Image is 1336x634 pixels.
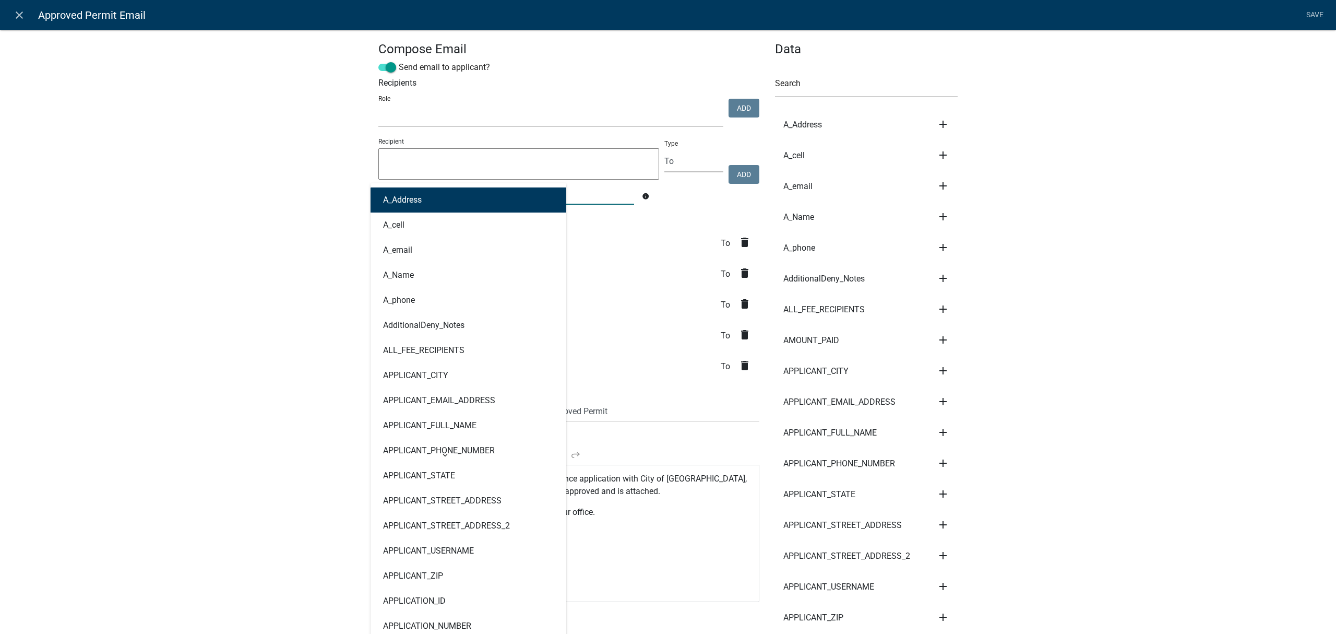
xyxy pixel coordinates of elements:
ngb-highlight: APPLICANT_PHONE_NUMBER [383,447,495,455]
i: add [937,334,949,346]
span: APPLICANT_USERNAME [783,583,874,591]
ngb-highlight: APPLICANT_EMAIL_ADDRESS [383,396,495,405]
span: A_cell [783,151,805,160]
i: add [937,488,949,500]
span: APPLICANT_STREET_ADDRESS [783,521,902,530]
i: add [937,580,949,593]
h6: Recipients [378,78,759,88]
i: add [937,365,949,377]
span: ALL_FEE_RECIPIENTS [783,306,865,314]
i: add [937,210,949,223]
p: Recipient [378,137,659,146]
i: add [937,549,949,562]
ngb-highlight: APPLICATION_NUMBER [383,622,471,630]
i: add [937,303,949,315]
a: Save [1302,5,1328,25]
ngb-highlight: A_Name [383,271,414,279]
ngb-highlight: APPLICATION_ID [383,597,446,605]
label: Type [664,140,678,147]
span: To [721,301,738,309]
span: Approved Permit Email [38,5,146,26]
i: add [937,519,949,531]
ngb-highlight: A_Address [383,196,422,204]
span: To [721,239,738,248]
span: AMOUNT_PAID [783,336,839,345]
p: [STREET_ADDRESS] [GEOGRAPHIC_DATA], IN 47130 [384,548,754,573]
ngb-highlight: APPLICANT_STREET_ADDRESS_2 [383,522,510,530]
i: delete [738,298,751,310]
ngb-highlight: AdditionalDeny_Notes [383,321,464,330]
span: APPLICANT_FULL_NAME [783,429,877,437]
ngb-highlight: A_email [383,246,412,254]
span: APPLICANT_STREET_ADDRESS_2 [783,552,910,560]
span: APPLICANT_CITY [783,367,849,375]
span: A_Name [783,213,814,221]
i: add [937,395,949,408]
div: Editor editing area: main. Press Alt+0 for help. [378,465,759,602]
button: Add [729,99,759,118]
ngb-highlight: APPLICANT_STATE [383,472,455,480]
span: A_Address [783,121,822,129]
i: delete [738,236,751,249]
span: APPLICANT_STATE [783,490,855,499]
span: AdditionalDeny_Notes [783,275,865,283]
ngb-highlight: A_phone [383,296,415,304]
ngb-highlight: ALL_FEE_RECIPIENTS [383,346,464,355]
ngb-highlight: APPLICANT_FULL_NAME [383,421,476,430]
span: APPLICANT_PHONE_NUMBER [783,460,895,468]
label: Role [378,96,390,102]
i: add [937,149,949,161]
i: add [937,611,949,624]
ngb-highlight: APPLICANT_STREET_ADDRESS [383,497,502,505]
i: add [937,241,949,254]
span: To [721,270,738,278]
h4: Compose Email [378,42,759,57]
i: add [937,118,949,131]
ngb-highlight: APPLICANT_USERNAME [383,547,474,555]
i: close [13,9,26,21]
i: info [642,193,649,200]
span: A_phone [783,244,815,252]
ngb-highlight: A_cell [383,221,404,229]
span: A_email [783,182,813,191]
i: delete [738,267,751,279]
div: Editor toolbar [378,444,759,464]
i: add [937,457,949,469]
i: add [937,180,949,192]
p: [PHONE_NUMBER] [384,581,754,594]
label: Send email to applicant? [378,61,490,74]
span: To [721,362,738,371]
i: add [937,272,949,285]
i: delete [738,359,751,372]
span: APPLICANT_ZIP [783,614,843,622]
i: delete [738,328,751,341]
button: Add [729,165,759,184]
ngb-highlight: APPLICANT_CITY [383,371,448,380]
span: APPLICANT_EMAIL_ADDRESS [783,398,896,406]
p: Thank you for your Certificate of Zoning Compliance application with City of [GEOGRAPHIC_DATA], [... [384,473,754,498]
h4: Data [775,42,958,57]
span: To [721,332,738,340]
ngb-highlight: APPLICANT_ZIP [383,572,443,580]
p: If you have any questions, please contact us at our office. [384,506,754,519]
i: add [937,426,949,439]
